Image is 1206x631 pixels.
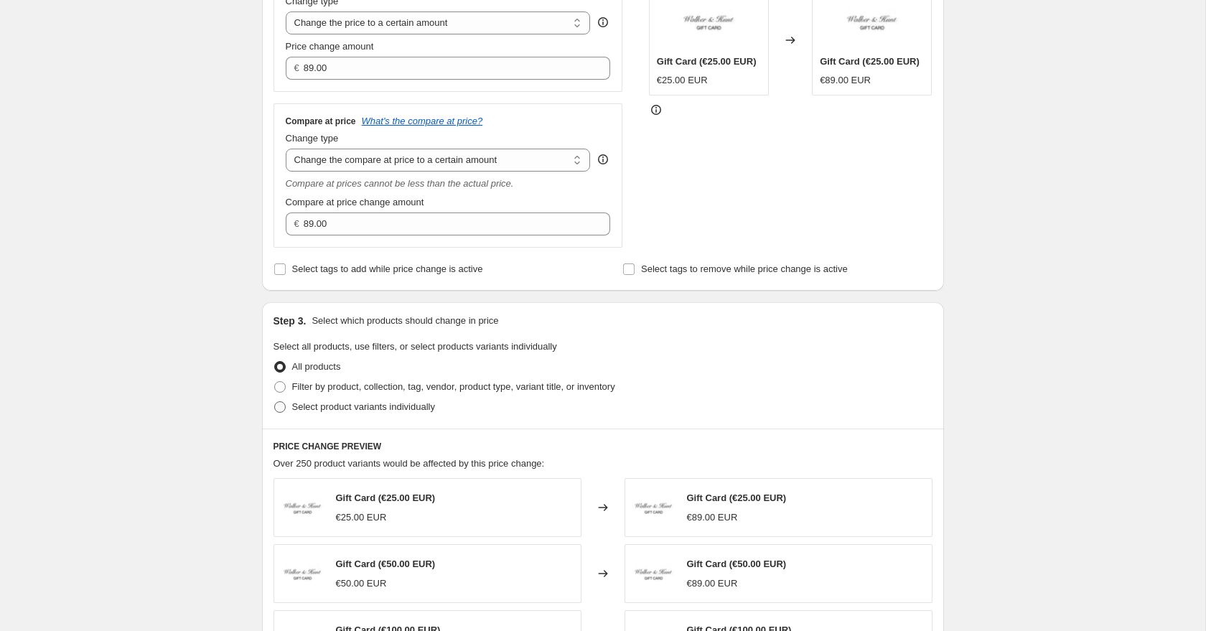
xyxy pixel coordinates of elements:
[687,578,738,589] span: €89.00 EUR
[286,116,356,127] h3: Compare at price
[294,62,299,73] span: €
[312,314,498,328] p: Select which products should change in price
[687,512,738,523] span: €89.00 EUR
[632,486,676,529] img: GIFT_CARD_80x.jpg
[286,197,424,207] span: Compare at price change amount
[657,56,757,67] span: Gift Card (€25.00 EUR)
[304,212,589,235] input: 80.00
[687,558,787,569] span: Gift Card (€50.00 EUR)
[281,552,324,595] img: GIFT_CARD_80x.jpg
[336,578,387,589] span: €50.00 EUR
[687,492,787,503] span: Gift Card (€25.00 EUR)
[274,458,545,469] span: Over 250 product variants would be affected by this price change:
[286,41,374,52] span: Price change amount
[304,57,589,80] input: 80.00
[292,401,435,412] span: Select product variants individually
[820,75,871,85] span: €89.00 EUR
[820,56,920,67] span: Gift Card (€25.00 EUR)
[274,441,932,452] h6: PRICE CHANGE PREVIEW
[336,558,436,569] span: Gift Card (€50.00 EUR)
[336,492,436,503] span: Gift Card (€25.00 EUR)
[286,178,514,189] i: Compare at prices cannot be less than the actual price.
[294,218,299,229] span: €
[292,381,615,392] span: Filter by product, collection, tag, vendor, product type, variant title, or inventory
[657,75,708,85] span: €25.00 EUR
[596,152,610,167] div: help
[292,263,483,274] span: Select tags to add while price change is active
[336,512,387,523] span: €25.00 EUR
[362,116,483,126] button: What's the compare at price?
[274,314,307,328] h2: Step 3.
[274,341,557,352] span: Select all products, use filters, or select products variants individually
[286,133,339,144] span: Change type
[281,486,324,529] img: GIFT_CARD_80x.jpg
[641,263,848,274] span: Select tags to remove while price change is active
[632,552,676,595] img: GIFT_CARD_80x.jpg
[292,361,341,372] span: All products
[596,15,610,29] div: help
